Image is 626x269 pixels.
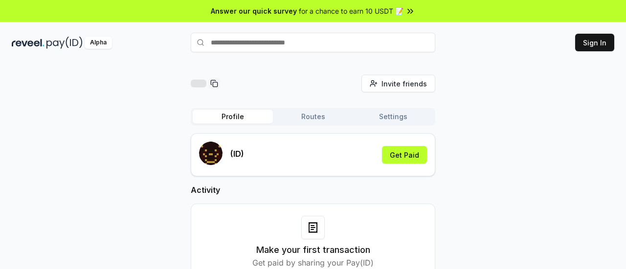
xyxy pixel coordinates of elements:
button: Sign In [575,34,614,51]
p: (ID) [230,148,244,160]
button: Routes [273,110,353,124]
div: Alpha [85,37,112,49]
h3: Make your first transaction [256,243,370,257]
img: pay_id [46,37,83,49]
p: Get paid by sharing your Pay(ID) [252,257,374,269]
h2: Activity [191,184,435,196]
span: Invite friends [381,79,427,89]
button: Profile [193,110,273,124]
span: for a chance to earn 10 USDT 📝 [299,6,403,16]
button: Settings [353,110,433,124]
button: Get Paid [382,146,427,164]
img: reveel_dark [12,37,45,49]
span: Answer our quick survey [211,6,297,16]
button: Invite friends [361,75,435,92]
